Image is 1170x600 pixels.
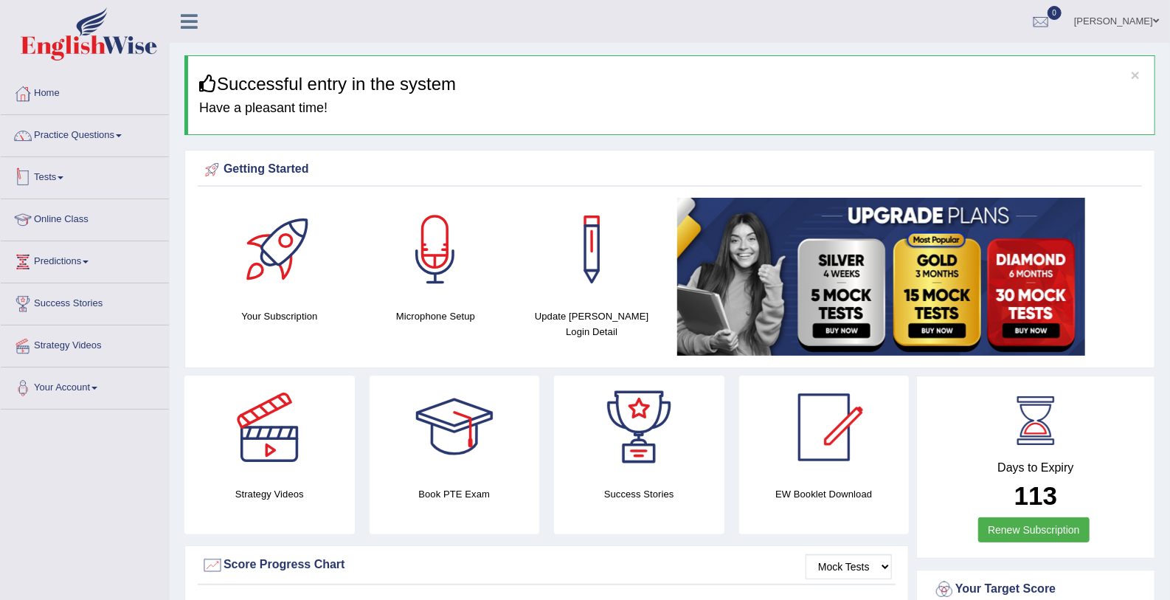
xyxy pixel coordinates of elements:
[978,517,1090,542] a: Renew Subscription
[1,115,169,152] a: Practice Questions
[1,325,169,362] a: Strategy Videos
[739,486,910,502] h4: EW Booklet Download
[1,199,169,236] a: Online Class
[1,283,169,320] a: Success Stories
[370,486,540,502] h4: Book PTE Exam
[1131,67,1140,83] button: ×
[1014,481,1057,510] b: 113
[1048,6,1062,20] span: 0
[201,554,892,576] div: Score Progress Chart
[521,308,662,339] h4: Update [PERSON_NAME] Login Detail
[201,159,1138,181] div: Getting Started
[1,241,169,278] a: Predictions
[1,73,169,110] a: Home
[1,368,169,404] a: Your Account
[554,486,724,502] h4: Success Stories
[199,75,1143,94] h3: Successful entry in the system
[184,486,355,502] h4: Strategy Videos
[1,157,169,194] a: Tests
[933,461,1138,475] h4: Days to Expiry
[209,308,350,324] h4: Your Subscription
[365,308,507,324] h4: Microphone Setup
[677,198,1085,356] img: small5.jpg
[199,101,1143,116] h4: Have a pleasant time!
